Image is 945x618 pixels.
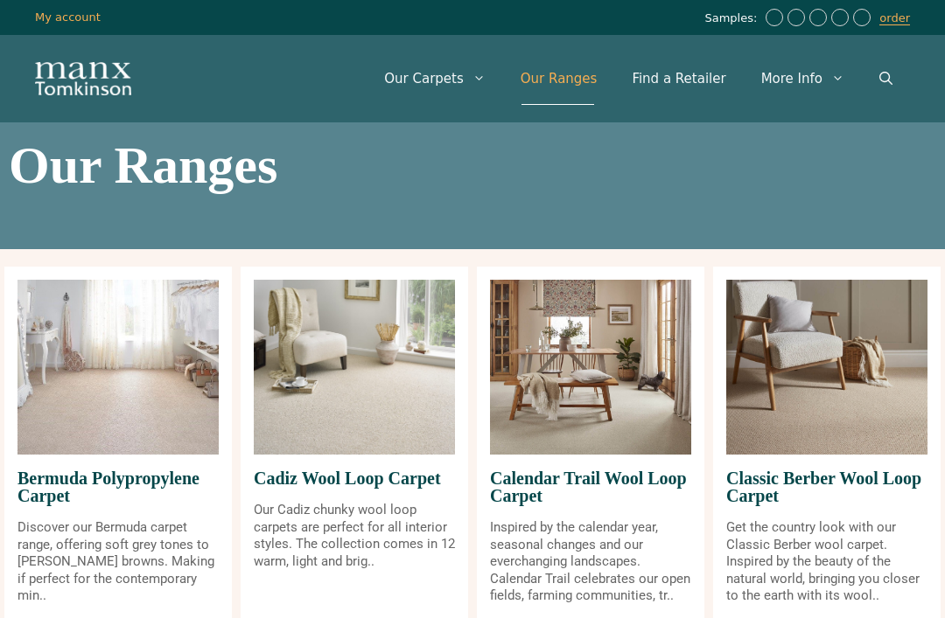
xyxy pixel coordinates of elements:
p: Get the country look with our Classic Berber wool carpet. Inspired by the beauty of the natural w... [726,519,927,605]
img: Classic Berber Wool Loop Carpet [726,280,927,455]
p: Our Cadiz chunky wool loop carpets are perfect for all interior styles. The collection comes in 1... [254,502,455,570]
a: Find a Retailer [614,52,743,105]
span: Bermuda Polypropylene Carpet [17,455,219,519]
img: Bermuda Polypropylene Carpet [17,280,219,455]
a: order [879,11,910,25]
span: Classic Berber Wool Loop Carpet [726,455,927,519]
p: Inspired by the calendar year, seasonal changes and our everchanging landscapes. Calendar Trail c... [490,519,691,605]
h1: Our Ranges [9,139,936,191]
img: Calendar Trail Wool Loop Carpet [490,280,691,455]
a: Our Ranges [503,52,615,105]
a: Our Carpets [367,52,503,105]
span: Calendar Trail Wool Loop Carpet [490,455,691,519]
span: Cadiz Wool Loop Carpet [254,455,455,502]
a: More Info [744,52,862,105]
span: Samples: [704,11,761,26]
img: Cadiz Wool Loop Carpet [254,280,455,455]
a: Open Search Bar [862,52,910,105]
nav: Primary [367,52,910,105]
a: My account [35,10,101,24]
p: Discover our Bermuda carpet range, offering soft grey tones to [PERSON_NAME] browns. Making if pe... [17,519,219,605]
img: Manx Tomkinson [35,62,131,95]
